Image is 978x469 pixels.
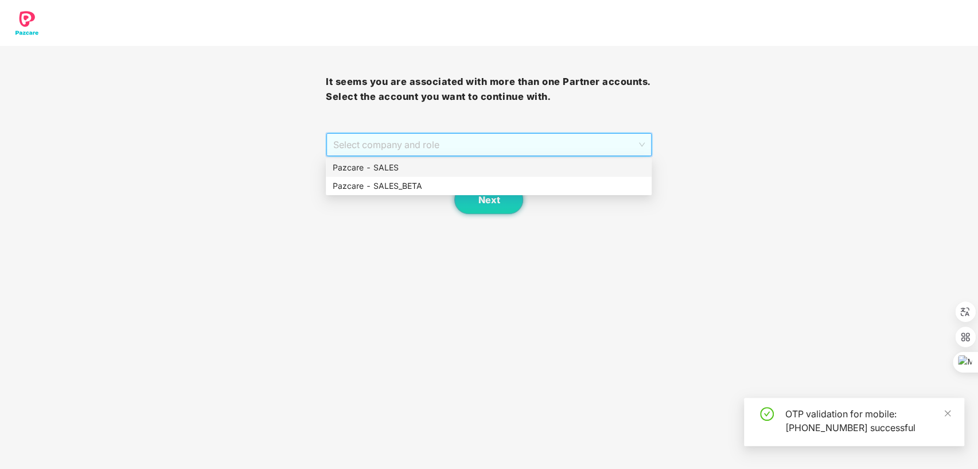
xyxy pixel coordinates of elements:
div: Pazcare - SALES [326,158,652,177]
h3: It seems you are associated with more than one Partner accounts. Select the account you want to c... [326,75,652,104]
span: check-circle [760,407,774,421]
span: close [944,409,952,417]
span: Next [478,195,500,206]
div: Pazcare - SALES_BETA [326,177,652,195]
div: Pazcare - SALES [333,161,645,174]
button: Next [454,185,523,214]
div: OTP validation for mobile: [PHONE_NUMBER] successful [785,407,950,435]
div: Pazcare - SALES_BETA [333,180,645,192]
span: Select company and role [333,134,644,156]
